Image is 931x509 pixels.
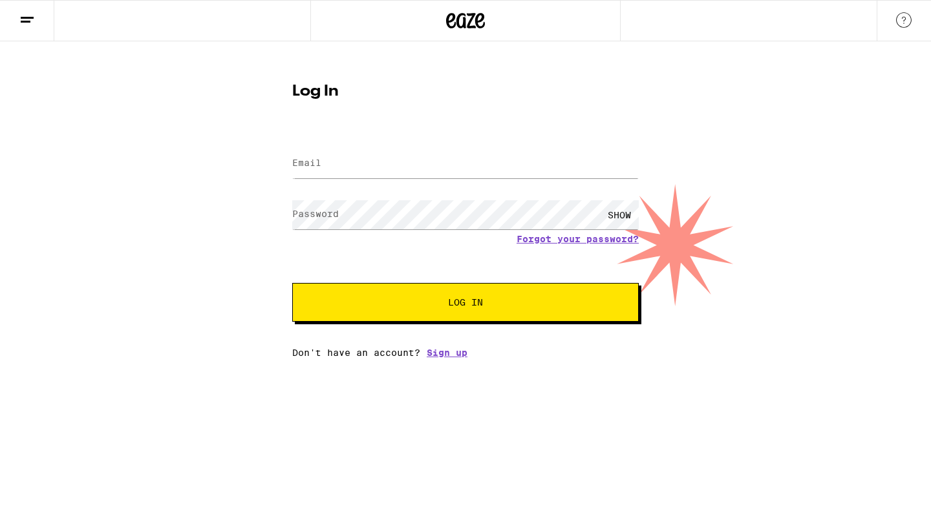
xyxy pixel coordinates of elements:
[292,209,339,219] label: Password
[292,158,321,168] label: Email
[292,149,639,178] input: Email
[427,348,467,358] a: Sign up
[292,348,639,358] div: Don't have an account?
[517,234,639,244] a: Forgot your password?
[292,283,639,322] button: Log In
[448,298,483,307] span: Log In
[600,200,639,229] div: SHOW
[292,84,639,99] h1: Log In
